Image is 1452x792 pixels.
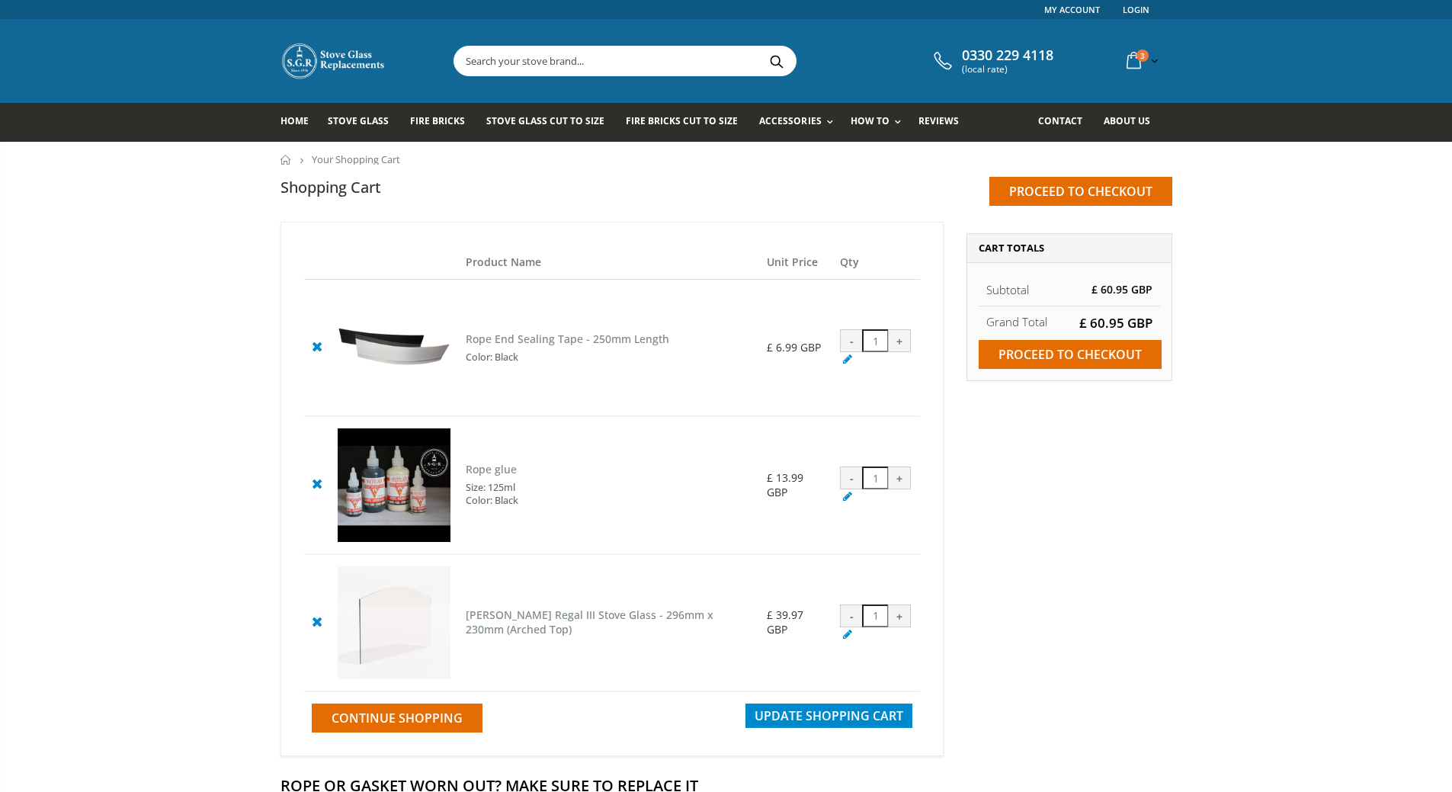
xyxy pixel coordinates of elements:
span: Update Shopping Cart [755,707,903,724]
span: Home [280,114,309,127]
span: How To [851,114,889,127]
span: £ 13.99 GBP [767,470,803,499]
span: Accessories [759,114,821,127]
div: + [888,604,911,627]
img: Stove Glass Replacement [280,42,387,80]
span: Continue Shopping [332,710,463,726]
th: Qty [832,245,919,280]
span: Your Shopping Cart [312,152,400,166]
th: Product Name [458,245,760,280]
img: Clarke Regal III Stove Glass - 296mm x 230mm (Arched Top) [338,566,450,679]
button: Search [760,46,794,75]
div: - [840,604,863,627]
a: Fire Bricks [410,103,476,142]
a: Accessories [759,103,840,142]
input: Proceed to checkout [989,177,1172,206]
a: [PERSON_NAME] Regal III Stove Glass - 296mm x 230mm (Arched Top) [466,608,713,636]
span: £ 6.99 GBP [767,340,821,354]
a: How To [851,103,909,142]
a: About us [1104,103,1162,142]
th: Unit Price [759,245,832,280]
span: About us [1104,114,1150,127]
span: (local rate) [962,64,1053,75]
span: £ 60.95 GBP [1079,314,1152,332]
a: Home [280,155,292,165]
span: Subtotal [986,282,1029,297]
span: Contact [1038,114,1082,127]
a: Fire Bricks Cut To Size [626,103,749,142]
span: £ 60.95 GBP [1091,282,1152,297]
div: + [888,467,911,489]
span: Fire Bricks [410,114,465,127]
div: - [840,329,863,352]
input: Proceed to checkout [979,340,1162,369]
a: Reviews [918,103,970,142]
div: - [840,467,863,489]
span: £ 39.97 GBP [767,608,803,636]
h1: Shopping Cart [280,177,381,197]
img: Rope End Sealing Tape - 250mm Length - Black [338,291,450,404]
a: Rope glue [466,462,517,476]
div: Color: Black [466,351,669,364]
a: 0330 229 4118 (local rate) [930,47,1053,75]
div: + [888,329,911,352]
span: Fire Bricks Cut To Size [626,114,738,127]
a: Home [280,103,320,142]
span: 0330 229 4118 [962,47,1053,64]
a: 3 [1120,46,1162,75]
a: Rope End Sealing Tape - 250mm Length [466,332,669,346]
strong: Grand Total [986,314,1047,329]
div: Size: 125ml Color: Black [466,481,518,507]
span: Cart Totals [979,241,1044,255]
a: Stove Glass [328,103,400,142]
a: Continue Shopping [312,704,482,733]
button: Update Shopping Cart [745,704,912,728]
span: 3 [1136,50,1149,62]
span: Stove Glass [328,114,389,127]
a: Stove Glass Cut To Size [486,103,616,142]
input: Search your stove brand... [454,46,966,75]
img: Rope glue - 125ml / Black [338,428,450,541]
span: Stove Glass Cut To Size [486,114,604,127]
span: Reviews [918,114,959,127]
a: Contact [1038,103,1094,142]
